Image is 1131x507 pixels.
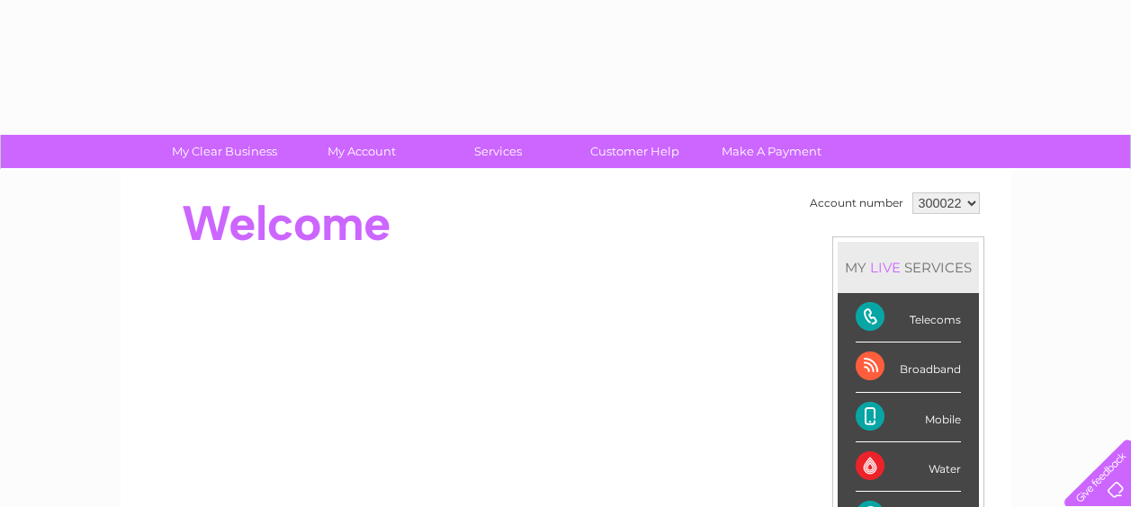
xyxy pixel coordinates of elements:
a: Make A Payment [697,135,846,168]
td: Account number [805,188,908,218]
div: Mobile [856,393,961,442]
div: MY SERVICES [838,242,979,293]
a: My Clear Business [150,135,299,168]
div: Water [856,442,961,492]
div: LIVE [866,259,904,276]
div: Telecoms [856,293,961,342]
a: My Account [287,135,435,168]
a: Customer Help [561,135,709,168]
div: Broadband [856,342,961,392]
a: Services [424,135,572,168]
